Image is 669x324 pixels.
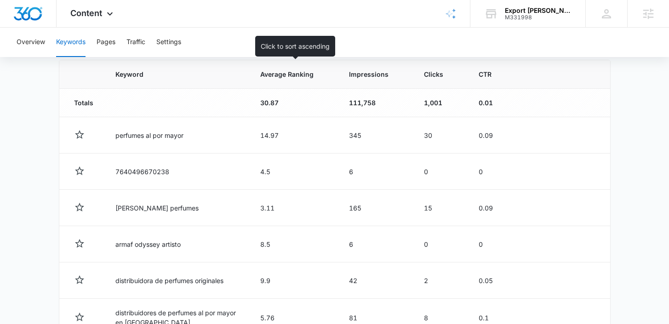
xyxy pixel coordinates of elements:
div: account name [505,7,572,14]
td: 42 [338,262,413,299]
td: 0.09 [468,190,516,226]
td: 8.5 [249,226,338,262]
td: 30 [413,117,468,153]
button: Overview [17,28,45,57]
td: 14.97 [249,117,338,153]
div: Click to sort ascending [255,36,335,57]
span: Impressions [349,69,389,79]
button: Traffic [126,28,145,57]
img: logo_orange.svg [15,15,22,22]
div: Domain Overview [35,54,82,60]
td: 0.09 [468,117,516,153]
td: 15 [413,190,468,226]
td: distribuidora de perfumes originales [104,262,249,299]
td: 7640496670238 [104,153,249,190]
td: 6 [338,226,413,262]
img: tab_keywords_by_traffic_grey.svg [91,53,99,61]
div: Keywords by Traffic [102,54,155,60]
div: Domain: [DOMAIN_NAME] [24,24,101,31]
td: 0 [413,153,468,190]
img: website_grey.svg [15,24,22,31]
span: Average Ranking [260,69,314,79]
td: 165 [338,190,413,226]
td: 1,001 [413,89,468,117]
td: 9.9 [249,262,338,299]
button: Pages [97,28,115,57]
td: 0 [468,153,516,190]
td: 0.01 [468,89,516,117]
td: 345 [338,117,413,153]
td: 4.5 [249,153,338,190]
td: 0 [468,226,516,262]
img: tab_domain_overview_orange.svg [25,53,32,61]
td: 6 [338,153,413,190]
span: Clicks [424,69,443,79]
td: 0.05 [468,262,516,299]
div: account id [505,14,572,21]
td: [PERSON_NAME] perfumes [104,190,249,226]
td: Totals [59,89,104,117]
td: 111,758 [338,89,413,117]
button: Settings [156,28,181,57]
span: CTR [479,69,492,79]
td: 30.87 [249,89,338,117]
div: v 4.0.25 [26,15,45,22]
span: Content [70,8,102,18]
span: Keyword [115,69,225,79]
td: 3.11 [249,190,338,226]
td: perfumes al por mayor [104,117,249,153]
td: 0 [413,226,468,262]
td: 2 [413,262,468,299]
td: armaf odyssey artisto [104,226,249,262]
button: Keywords [56,28,86,57]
